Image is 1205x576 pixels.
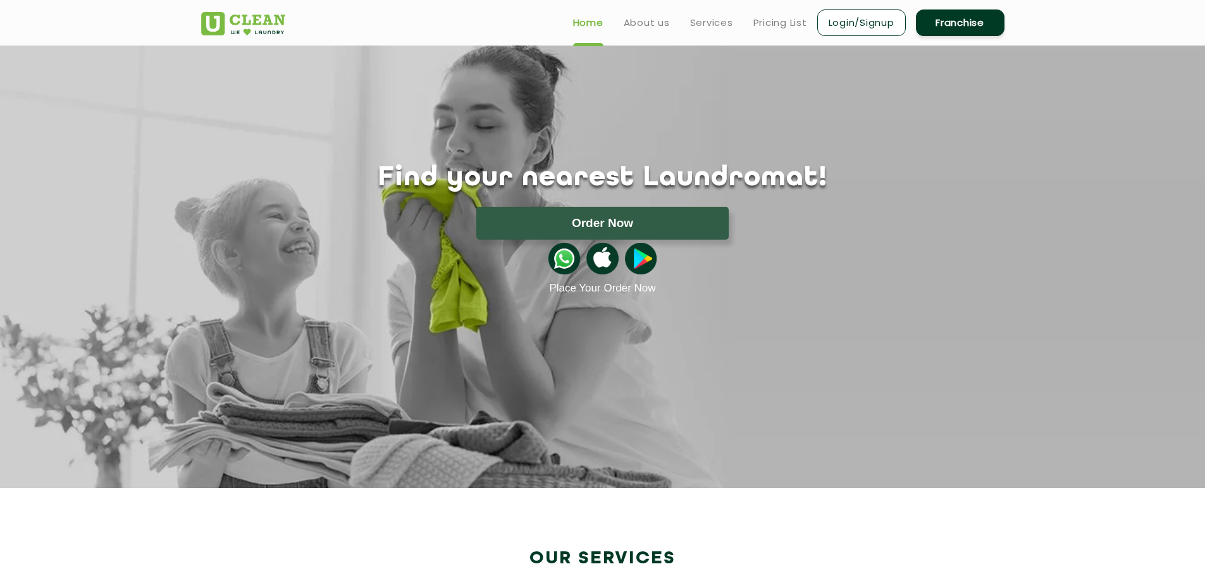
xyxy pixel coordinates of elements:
h1: Find your nearest Laundromat! [192,162,1014,194]
button: Order Now [476,207,729,240]
a: Login/Signup [817,9,906,36]
a: Services [690,15,733,30]
img: apple-icon.png [586,243,618,274]
img: UClean Laundry and Dry Cleaning [201,12,285,35]
a: Pricing List [753,15,807,30]
a: Home [573,15,603,30]
a: Franchise [916,9,1004,36]
img: playstoreicon.png [625,243,657,274]
a: About us [624,15,670,30]
h2: Our Services [201,548,1004,569]
img: whatsappicon.png [548,243,580,274]
a: Place Your Order Now [549,282,655,295]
